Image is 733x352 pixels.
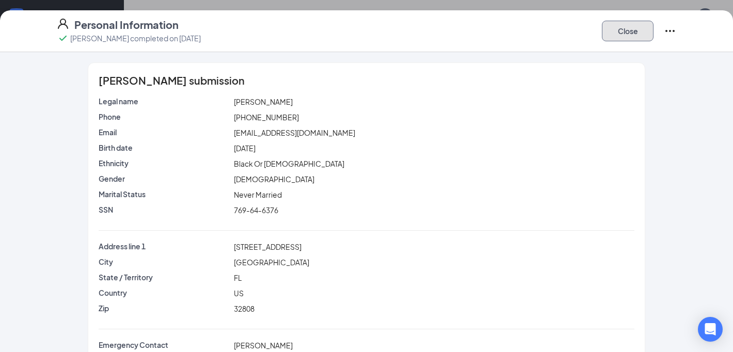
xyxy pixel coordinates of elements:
[99,75,245,86] span: [PERSON_NAME] submission
[99,340,230,350] p: Emergency Contact
[664,25,676,37] svg: Ellipses
[99,127,230,137] p: Email
[234,190,282,199] span: Never Married
[234,159,344,168] span: Black Or [DEMOGRAPHIC_DATA]
[234,205,278,215] span: 769-64-6376
[99,189,230,199] p: Marital Status
[99,96,230,106] p: Legal name
[234,128,355,137] span: [EMAIL_ADDRESS][DOMAIN_NAME]
[234,113,299,122] span: [PHONE_NUMBER]
[234,242,301,251] span: [STREET_ADDRESS]
[234,273,242,282] span: FL
[698,317,723,342] div: Open Intercom Messenger
[99,111,230,122] p: Phone
[99,204,230,215] p: SSN
[99,257,230,267] p: City
[99,173,230,184] p: Gender
[70,33,201,43] p: [PERSON_NAME] completed on [DATE]
[99,287,230,298] p: Country
[602,21,654,41] button: Close
[74,18,179,32] h4: Personal Information
[234,341,293,350] span: [PERSON_NAME]
[99,142,230,153] p: Birth date
[234,304,254,313] span: 32808
[234,97,293,106] span: [PERSON_NAME]
[99,241,230,251] p: Address line 1
[99,158,230,168] p: Ethnicity
[99,303,230,313] p: Zip
[57,32,69,44] svg: Checkmark
[234,258,309,267] span: [GEOGRAPHIC_DATA]
[234,174,314,184] span: [DEMOGRAPHIC_DATA]
[99,272,230,282] p: State / Territory
[234,289,244,298] span: US
[57,18,69,30] svg: User
[234,143,256,153] span: [DATE]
